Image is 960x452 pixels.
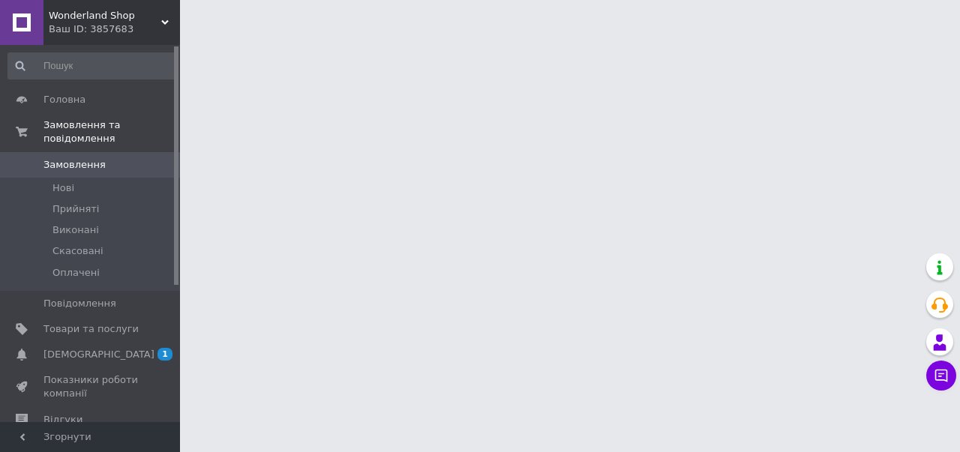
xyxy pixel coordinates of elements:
span: Замовлення [43,158,106,172]
span: Оплачені [52,266,100,280]
div: Ваш ID: 3857683 [49,22,180,36]
span: Показники роботи компанії [43,373,139,400]
button: Чат з покупцем [926,361,956,391]
span: Товари та послуги [43,322,139,336]
span: 1 [157,348,172,361]
span: Нові [52,181,74,195]
input: Пошук [7,52,177,79]
span: Замовлення та повідомлення [43,118,180,145]
span: Відгуки [43,413,82,427]
span: Головна [43,93,85,106]
span: Прийняті [52,202,99,216]
span: Скасовані [52,244,103,258]
span: Wonderland Shop [49,9,161,22]
span: Виконані [52,223,99,237]
span: Повідомлення [43,297,116,310]
span: [DEMOGRAPHIC_DATA] [43,348,154,361]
